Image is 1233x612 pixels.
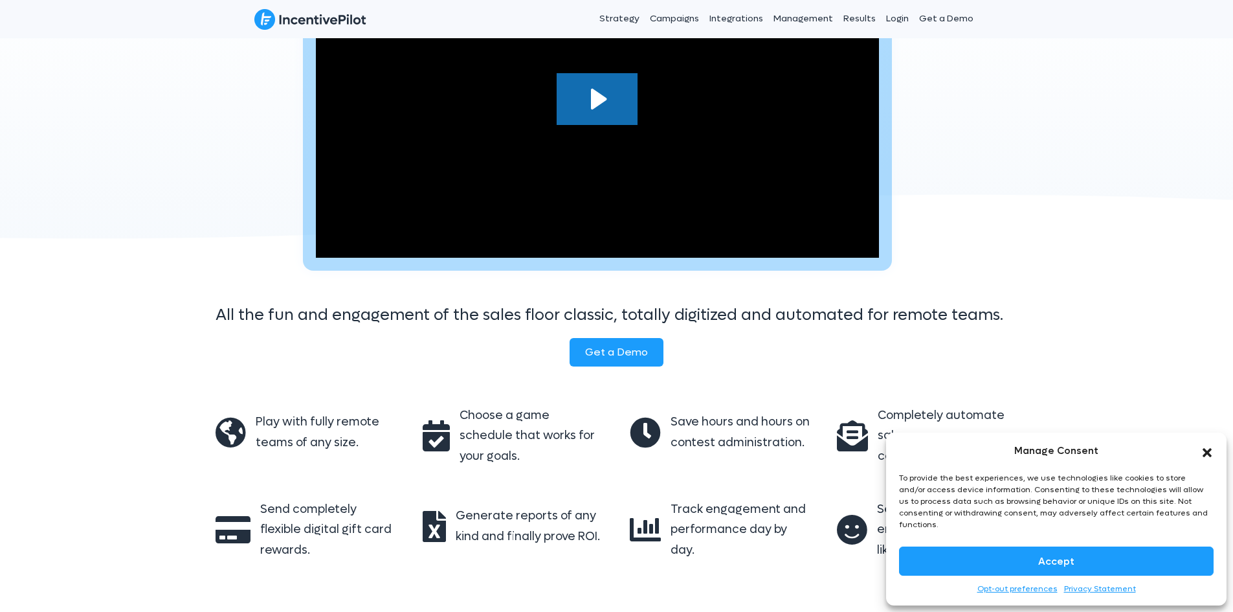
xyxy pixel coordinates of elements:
[899,472,1212,530] div: To provide the best experiences, we use technologies like cookies to store and/or access device i...
[914,3,979,35] a: Get a Demo
[254,8,366,30] img: IncentivePilot
[570,338,663,366] a: Get a Demo
[671,499,811,561] p: Track engagement and performance day by day.
[838,3,881,35] a: Results
[1014,442,1098,459] div: Manage Consent
[557,73,638,125] button: Play Video: Interactive Sales Games at Scale with IncentivePilot
[1201,444,1214,457] div: Close dialog
[881,3,914,35] a: Login
[768,3,838,35] a: Management
[594,3,645,35] a: Strategy
[899,547,1214,576] button: Accept
[704,3,768,35] a: Integrations
[216,303,1018,328] p: All the fun and engagement of the sales floor classic, totally digitized and automated for remote...
[878,405,1018,467] p: Completely automate sales rep communications.
[260,499,397,561] p: Send completely flexible digital gift card rewards.
[877,499,1018,561] p: See remote engagement at scale like never before.
[256,412,397,453] p: Play with fully remote teams of any size.
[456,506,604,547] p: Generate reports of any kind and finally prove ROI.
[977,582,1058,596] a: Opt-out preferences
[505,3,979,35] nav: Header Menu
[1064,582,1136,596] a: Privacy Statement
[585,345,648,359] span: Get a Demo
[645,3,704,35] a: Campaigns
[671,412,811,453] p: Save hours and hours on contest administration.
[460,405,604,467] p: Choose a game schedule that works for your goals.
